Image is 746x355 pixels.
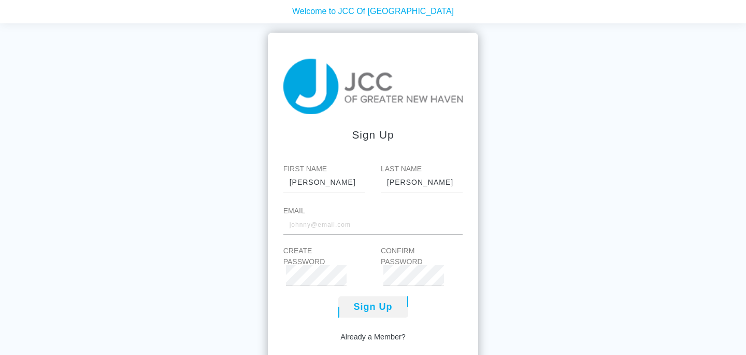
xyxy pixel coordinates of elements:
label: Email [283,206,463,216]
input: John [283,172,365,193]
label: Confirm Password [381,245,447,267]
div: Sign up [283,127,463,143]
input: johnny@email.com [283,214,463,235]
a: Already a Member? [340,332,406,343]
label: Create Password [283,245,349,267]
label: First Name [283,163,365,174]
label: Last Name [381,163,463,174]
img: taiji-logo.png [283,59,463,114]
button: Sign Up [338,296,408,318]
p: Welcome to JCC Of [GEOGRAPHIC_DATA] [8,2,738,15]
input: Smith [381,172,463,193]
